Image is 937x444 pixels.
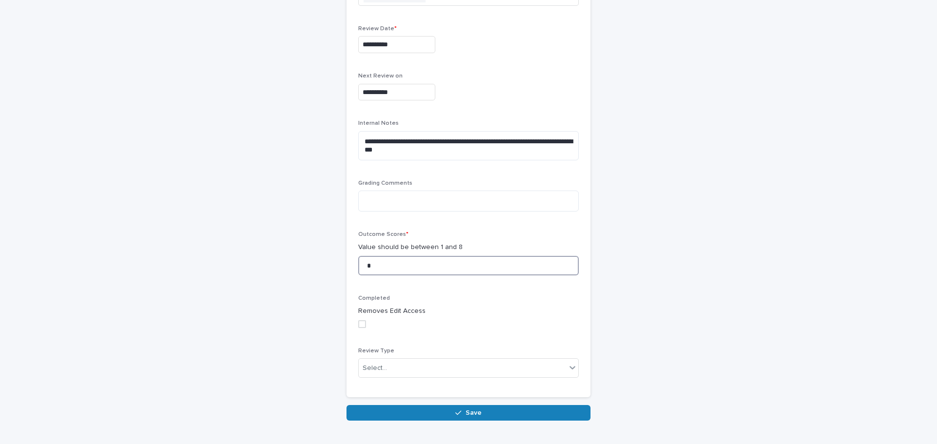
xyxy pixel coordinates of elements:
[358,232,408,237] span: Outcome Scores
[363,363,387,373] div: Select...
[346,405,591,421] button: Save
[358,73,403,79] span: Next Review on
[358,348,394,354] span: Review Type
[358,242,579,252] p: Value should be between 1 and 8
[466,409,482,416] span: Save
[358,180,412,186] span: Grading Comments
[358,120,399,126] span: Internal Notes
[358,295,390,301] span: Completed
[358,26,397,32] span: Review Date
[358,306,579,316] p: Removes Edit Access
